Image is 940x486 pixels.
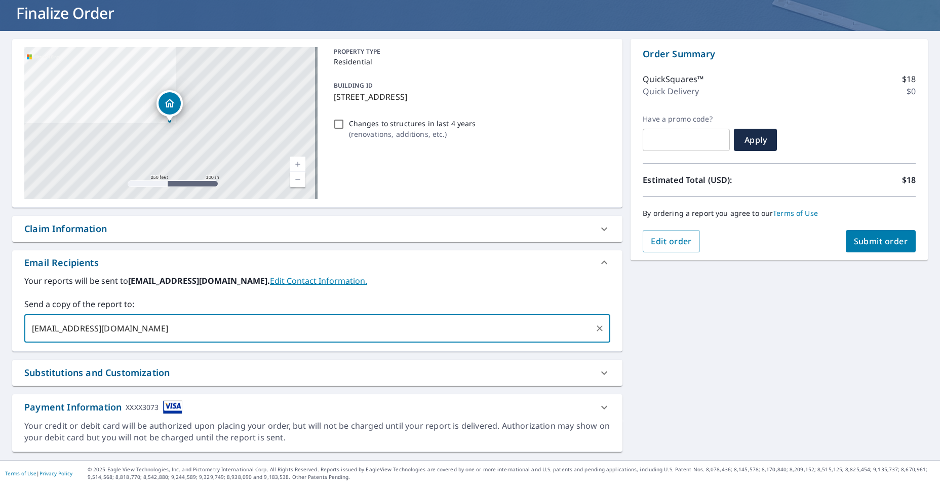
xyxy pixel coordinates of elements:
p: ( renovations, additions, etc. ) [349,129,476,139]
div: Email Recipients [12,250,622,275]
p: Estimated Total (USD): [643,174,779,186]
p: [STREET_ADDRESS] [334,91,607,103]
a: Terms of Use [5,470,36,477]
button: Edit order [643,230,700,252]
p: © 2025 Eagle View Technologies, Inc. and Pictometry International Corp. All Rights Reserved. Repo... [88,466,935,481]
div: Substitutions and Customization [12,360,622,386]
p: QuickSquares™ [643,73,703,85]
p: By ordering a report you agree to our [643,209,916,218]
label: Have a promo code? [643,115,730,124]
p: $0 [907,85,916,97]
b: [EMAIL_ADDRESS][DOMAIN_NAME]. [128,275,270,286]
p: $18 [902,174,916,186]
a: Current Level 17, Zoom Out [290,172,305,187]
a: Terms of Use [773,208,818,218]
div: Claim Information [24,222,107,236]
div: Claim Information [12,216,622,242]
p: Changes to structures in last 4 years [349,118,476,129]
div: Dropped pin, building 1, Residential property, 20023 N Pelican Ln Maricopa, AZ 85138 [156,90,183,122]
p: | [5,470,72,476]
button: Clear [593,321,607,335]
div: Payment Information [24,400,182,414]
p: $18 [902,73,916,85]
img: cardImage [163,400,182,414]
div: Email Recipients [24,256,99,270]
div: Your credit or debit card will be authorized upon placing your order, but will not be charged unt... [24,420,610,443]
label: Send a copy of the report to: [24,298,610,310]
button: Submit order [846,230,916,252]
span: Edit order [651,236,692,247]
span: Submit order [854,236,908,247]
p: Quick Delivery [643,85,699,97]
span: Apply [742,134,769,145]
p: Order Summary [643,47,916,61]
label: Your reports will be sent to [24,275,610,287]
a: Privacy Policy [40,470,72,477]
div: XXXX3073 [126,400,159,414]
div: Payment InformationXXXX3073cardImage [12,394,622,420]
p: BUILDING ID [334,81,373,90]
a: Current Level 17, Zoom In [290,157,305,172]
a: EditContactInfo [270,275,367,286]
p: PROPERTY TYPE [334,47,607,56]
h1: Finalize Order [12,3,928,23]
button: Apply [734,129,777,151]
div: Substitutions and Customization [24,366,170,380]
p: Residential [334,56,607,67]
